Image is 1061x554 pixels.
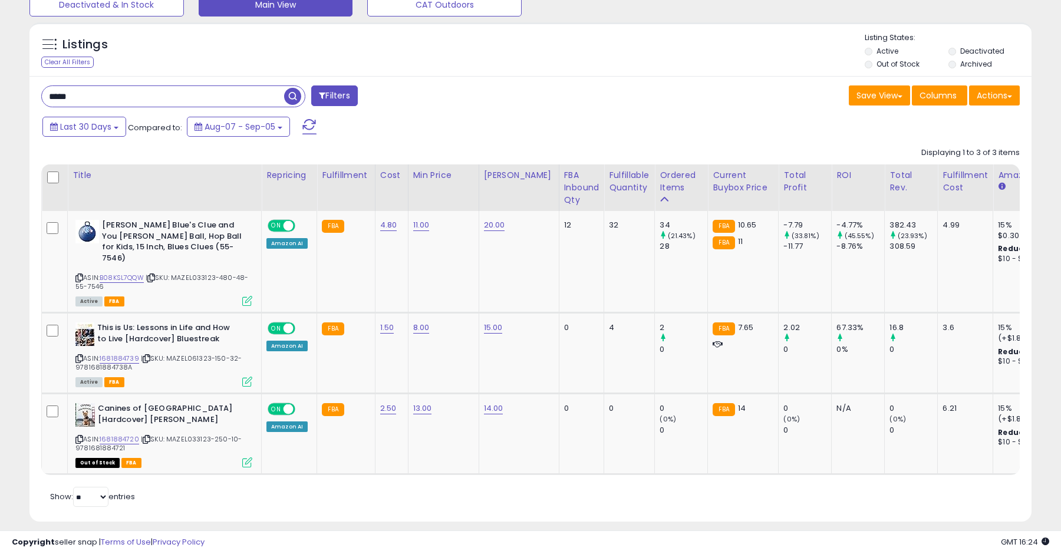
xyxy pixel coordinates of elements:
[845,231,874,240] small: (45.55%)
[322,220,344,233] small: FBA
[187,117,290,137] button: Aug-07 - Sep-05
[960,59,992,69] label: Archived
[889,344,937,355] div: 0
[153,536,205,548] a: Privacy Policy
[266,421,308,432] div: Amazon AI
[75,434,242,452] span: | SKU: MAZEL033123-250-10-9781681884721
[877,46,898,56] label: Active
[50,491,135,502] span: Show: entries
[660,344,707,355] div: 0
[783,220,831,230] div: -7.79
[100,434,139,444] a: 1681884720
[121,458,141,468] span: FBA
[836,220,884,230] div: -4.77%
[738,322,754,333] span: 7.65
[294,221,312,231] span: OFF
[266,238,308,249] div: Amazon AI
[943,322,984,333] div: 3.6
[713,220,734,233] small: FBA
[484,169,554,182] div: [PERSON_NAME]
[62,37,108,53] h5: Listings
[783,322,831,333] div: 2.02
[836,169,879,182] div: ROI
[889,403,937,414] div: 0
[738,236,743,247] span: 11
[889,414,906,424] small: (0%)
[101,536,151,548] a: Terms of Use
[484,322,503,334] a: 15.00
[849,85,910,105] button: Save View
[75,220,252,305] div: ASIN:
[713,403,734,416] small: FBA
[100,273,144,283] a: B08KSL7QQW
[311,85,357,106] button: Filters
[484,219,505,231] a: 20.00
[269,221,284,231] span: ON
[413,403,432,414] a: 13.00
[75,296,103,306] span: All listings currently available for purchase on Amazon
[889,241,937,252] div: 308.59
[609,220,645,230] div: 32
[564,169,599,206] div: FBA inbound Qty
[783,241,831,252] div: -11.77
[75,322,94,346] img: 511LWkrA-CL._SL40_.jpg
[128,122,182,133] span: Compared to:
[783,169,826,194] div: Total Profit
[564,403,595,414] div: 0
[41,57,94,68] div: Clear All Filters
[865,32,1031,44] p: Listing States:
[205,121,275,133] span: Aug-07 - Sep-05
[898,231,927,240] small: (23.93%)
[413,322,430,334] a: 8.00
[266,169,312,182] div: Repricing
[969,85,1020,105] button: Actions
[713,236,734,249] small: FBA
[75,273,248,291] span: | SKU: MAZEL033123-480-48-55-7546
[98,403,241,428] b: Canines of [GEOGRAPHIC_DATA] [Hardcover] [PERSON_NAME]
[104,377,124,387] span: FBA
[660,403,707,414] div: 0
[484,403,503,414] a: 14.00
[564,322,595,333] div: 0
[783,414,800,424] small: (0%)
[60,121,111,133] span: Last 30 Days
[783,344,831,355] div: 0
[413,219,430,231] a: 11.00
[75,403,252,466] div: ASIN:
[889,425,937,436] div: 0
[380,322,394,334] a: 1.50
[322,403,344,416] small: FBA
[660,220,707,230] div: 34
[294,324,312,334] span: OFF
[12,536,55,548] strong: Copyright
[609,403,645,414] div: 0
[713,169,773,194] div: Current Buybox Price
[75,377,103,387] span: All listings currently available for purchase on Amazon
[269,324,284,334] span: ON
[960,46,1004,56] label: Deactivated
[660,322,707,333] div: 2
[889,322,937,333] div: 16.8
[836,322,884,333] div: 67.33%
[609,169,650,194] div: Fulfillable Quantity
[660,169,703,194] div: Ordered Items
[783,425,831,436] div: 0
[1001,536,1049,548] span: 2025-10-6 16:24 GMT
[104,296,124,306] span: FBA
[266,341,308,351] div: Amazon AI
[998,182,1005,192] small: Amazon Fees.
[75,220,99,243] img: 41ukx-LpkQL._SL40_.jpg
[912,85,967,105] button: Columns
[660,241,707,252] div: 28
[102,220,245,266] b: [PERSON_NAME] Blue's Clue and You [PERSON_NAME] Ball, Hop Ball for Kids, 15 Inch, Blues Clues (55...
[100,354,139,364] a: 1681884739
[322,322,344,335] small: FBA
[783,403,831,414] div: 0
[943,169,988,194] div: Fulfillment Cost
[322,169,370,182] div: Fulfillment
[943,220,984,230] div: 4.99
[738,219,757,230] span: 10.65
[380,169,403,182] div: Cost
[294,404,312,414] span: OFF
[75,322,252,385] div: ASIN:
